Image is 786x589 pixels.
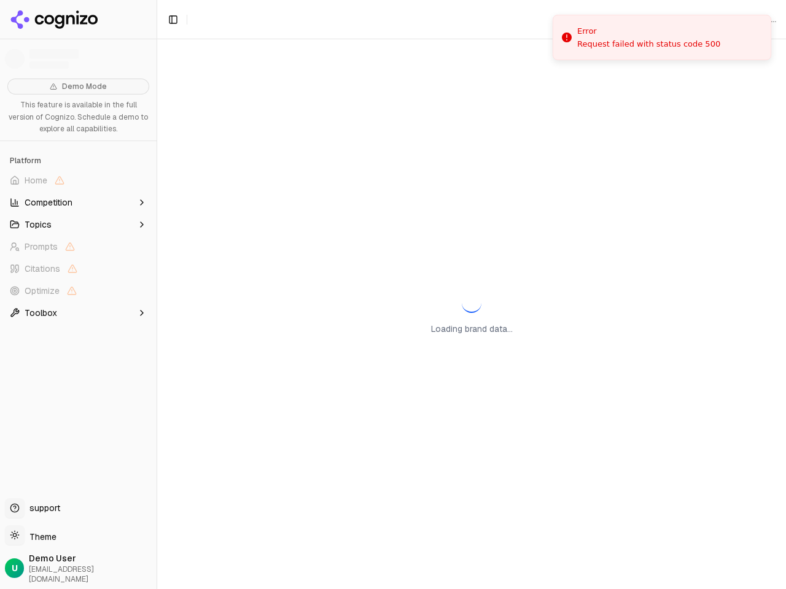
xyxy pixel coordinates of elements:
div: Error [577,25,720,37]
span: Competition [25,196,72,209]
div: Request failed with status code 500 [577,39,720,50]
span: U [12,562,18,574]
span: Topics [25,218,52,231]
span: [EMAIL_ADDRESS][DOMAIN_NAME] [29,564,152,584]
span: Demo User [29,552,152,564]
span: Citations [25,263,60,275]
span: Home [25,174,47,187]
button: Topics [5,215,152,234]
p: This feature is available in the full version of Cognizo. Schedule a demo to explore all capabili... [7,99,149,136]
span: Toolbox [25,307,57,319]
p: Loading brand data... [431,323,513,335]
span: Optimize [25,285,60,297]
div: Platform [5,151,152,171]
button: Toolbox [5,303,152,323]
span: Demo Mode [62,82,107,91]
span: support [25,502,60,514]
span: Theme [25,531,56,542]
button: Competition [5,193,152,212]
span: Prompts [25,241,58,253]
